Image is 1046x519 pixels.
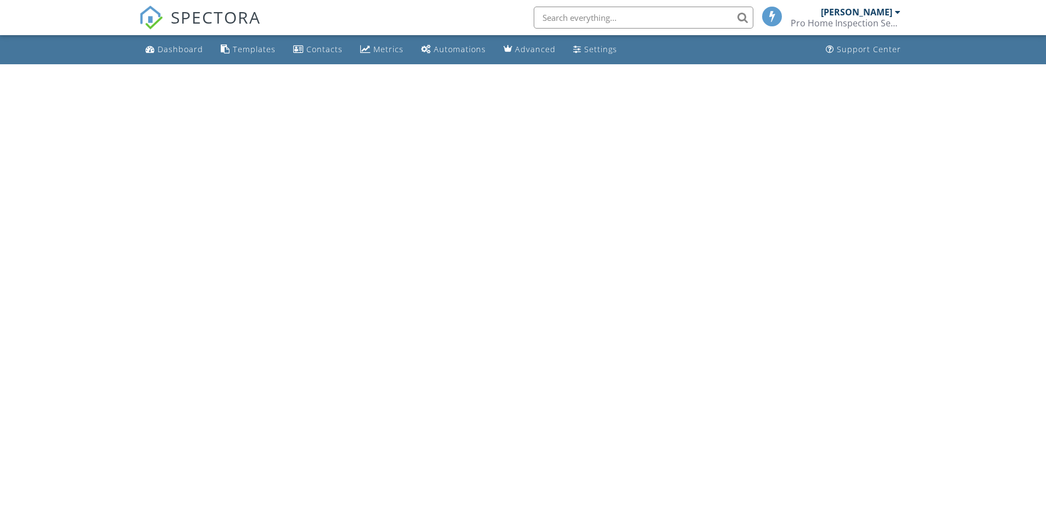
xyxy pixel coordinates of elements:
[289,40,347,60] a: Contacts
[821,40,905,60] a: Support Center
[534,7,753,29] input: Search everything...
[417,40,490,60] a: Automations (Basic)
[216,40,280,60] a: Templates
[139,5,163,30] img: The Best Home Inspection Software - Spectora
[569,40,622,60] a: Settings
[434,44,486,54] div: Automations
[373,44,404,54] div: Metrics
[233,44,276,54] div: Templates
[584,44,617,54] div: Settings
[139,15,261,38] a: SPECTORA
[158,44,203,54] div: Dashboard
[306,44,343,54] div: Contacts
[791,18,900,29] div: Pro Home Inspection Services LLC.
[171,5,261,29] span: SPECTORA
[821,7,892,18] div: [PERSON_NAME]
[837,44,901,54] div: Support Center
[515,44,556,54] div: Advanced
[499,40,560,60] a: Advanced
[141,40,208,60] a: Dashboard
[356,40,408,60] a: Metrics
